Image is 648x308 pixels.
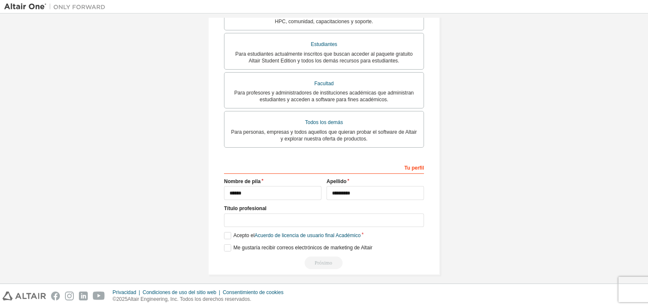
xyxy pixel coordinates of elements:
img: Altair Uno [4,3,110,11]
font: Acepto el [233,232,254,238]
font: Todos los demás [305,119,343,125]
font: Título profesional [224,205,267,211]
font: 2025 [116,296,128,302]
font: Consentimiento de cookies [223,289,283,295]
font: Para estudiantes actualmente inscritos que buscan acceder al paquete gratuito Altair Student Edit... [235,51,413,64]
font: Para profesores y administradores de instituciones académicas que administran estudiantes y acced... [234,90,414,103]
img: linkedin.svg [79,292,88,300]
img: youtube.svg [93,292,105,300]
img: altair_logo.svg [3,292,46,300]
font: Condiciones de uso del sitio web [143,289,216,295]
font: Para clientes existentes que buscan acceder a descargas de software, recursos de HPC, comunidad, ... [231,12,417,24]
img: facebook.svg [51,292,60,300]
font: Facultad [314,81,334,86]
font: Altair Engineering, Inc. Todos los derechos reservados. [127,296,251,302]
font: Tu perfil [405,165,424,171]
font: Nombre de pila [224,178,261,184]
font: Académico [335,232,360,238]
div: Lea y acepte el EULA para continuar [224,257,424,269]
font: Para personas, empresas y todos aquellos que quieran probar el software de Altair y explorar nues... [231,129,417,142]
font: Apellido [327,178,346,184]
font: © [113,296,116,302]
font: Estudiantes [311,41,337,47]
font: Me gustaría recibir correos electrónicos de marketing de Altair [233,245,372,251]
font: Acuerdo de licencia de usuario final [254,232,334,238]
font: Privacidad [113,289,136,295]
img: instagram.svg [65,292,74,300]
